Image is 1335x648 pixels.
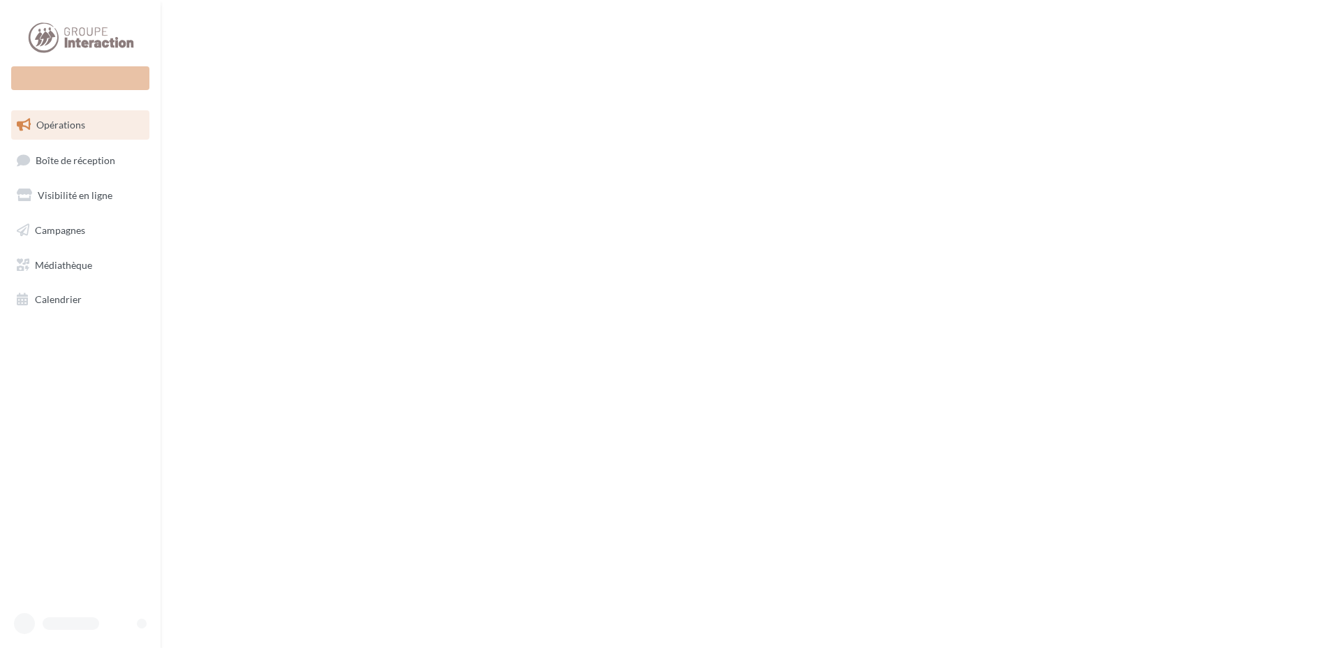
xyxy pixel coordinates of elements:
[11,66,149,90] div: Nouvelle campagne
[38,189,112,201] span: Visibilité en ligne
[8,285,152,314] a: Calendrier
[36,154,115,165] span: Boîte de réception
[8,145,152,175] a: Boîte de réception
[8,110,152,140] a: Opérations
[8,181,152,210] a: Visibilité en ligne
[8,251,152,280] a: Médiathèque
[35,258,92,270] span: Médiathèque
[36,119,85,131] span: Opérations
[8,216,152,245] a: Campagnes
[35,224,85,236] span: Campagnes
[35,293,82,305] span: Calendrier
